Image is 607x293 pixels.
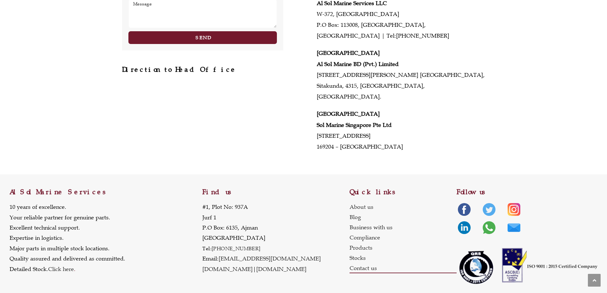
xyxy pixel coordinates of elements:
[396,32,449,39] a: [PHONE_NUMBER]
[196,35,211,40] span: Send
[317,48,485,102] p: [STREET_ADDRESS][PERSON_NAME] [GEOGRAPHIC_DATA], Sitakunda, 4315, [GEOGRAPHIC_DATA], [GEOGRAPHIC_...
[350,222,457,232] a: Business with us
[10,202,125,274] p: 10 years of excellence. Your reliable partner for genuine parts. Excellent technical support. Exp...
[317,110,380,117] strong: [GEOGRAPHIC_DATA]
[317,121,392,128] strong: Sol Marine Singapore Pte Ltd
[202,189,349,195] h2: Find us
[48,266,74,273] a: Click here
[202,266,253,273] a: [DOMAIN_NAME]
[350,243,457,253] a: Products
[457,189,597,195] h2: Follow us
[350,212,457,222] a: Blog
[350,189,457,195] h2: Quick links
[128,31,277,44] button: Send
[202,245,212,252] span: Tel:
[317,61,399,68] strong: Al Sol Marine BD (Pvt.) Limited
[350,253,457,263] a: Stocks
[317,108,485,152] p: [STREET_ADDRESS] 169204 – [GEOGRAPHIC_DATA]
[350,202,457,212] a: About us
[122,79,284,140] iframe: 25.431702654679253, 55.53054653045025
[350,263,457,273] a: Contact us
[48,266,76,273] span: .
[122,66,284,73] h2: Direction to Head Office
[212,245,261,252] a: [PHONE_NUMBER]
[202,202,321,274] p: #1, Plot No: 937A Jurf 1 P.O Box: 6135, Ajman [GEOGRAPHIC_DATA] Email: |
[350,232,457,243] a: Compliance
[588,274,601,287] a: Scroll to the top of the page
[10,189,202,195] h2: Al Sol Marine Services
[317,49,380,56] strong: [GEOGRAPHIC_DATA]
[219,255,321,262] a: [EMAIL_ADDRESS][DOMAIN_NAME]
[256,266,307,273] a: [DOMAIN_NAME]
